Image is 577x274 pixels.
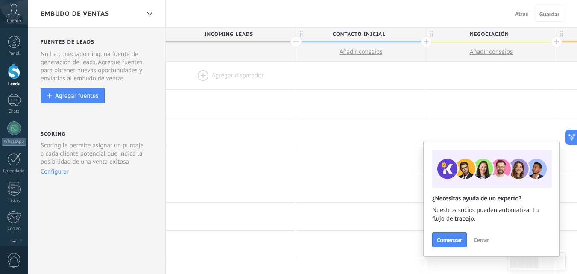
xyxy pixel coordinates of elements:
[2,168,26,174] div: Calendario
[2,138,26,146] div: WhatsApp
[41,131,65,137] h2: Scoring
[41,39,154,45] h2: Fuentes de leads
[515,10,528,18] span: Atrás
[539,11,559,17] span: Guardar
[7,18,21,24] span: Cuenta
[296,28,422,41] span: Contacto inicial
[2,226,26,232] div: Correo
[432,232,467,247] button: Comenzar
[296,43,426,61] button: Añadir consejos
[2,198,26,204] div: Listas
[432,206,551,223] span: Nuestros socios pueden automatizar tu flujo de trabajo.
[426,28,552,41] span: Negociación
[535,6,564,22] button: Guardar
[512,7,532,20] button: Atrás
[41,10,109,18] span: Embudo de ventas
[41,88,105,103] button: Agregar fuentes
[470,48,513,56] span: Añadir consejos
[2,109,26,115] div: Chats
[41,50,154,82] div: No ha conectado ninguna fuente de generación de leads. Agregue fuentes para obtener nuevas oportu...
[296,28,426,41] div: Contacto inicial
[470,233,493,246] button: Cerrar
[426,43,556,61] button: Añadir consejos
[426,28,556,41] div: Negociación
[142,6,157,22] div: Embudo de ventas
[474,237,489,243] span: Cerrar
[432,194,551,203] h2: ¿Necesitas ayuda de un experto?
[2,82,26,87] div: Leads
[340,48,383,56] span: Añadir consejos
[166,28,296,41] div: Incoming leads
[437,237,462,243] span: Comenzar
[2,51,26,56] div: Panel
[55,92,98,99] div: Agregar fuentes
[41,141,147,166] p: Scoring le permite asignar un puntaje a cada cliente potencial que indica la posibilidad de una v...
[41,168,69,176] button: Configurar
[166,28,291,41] span: Incoming leads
